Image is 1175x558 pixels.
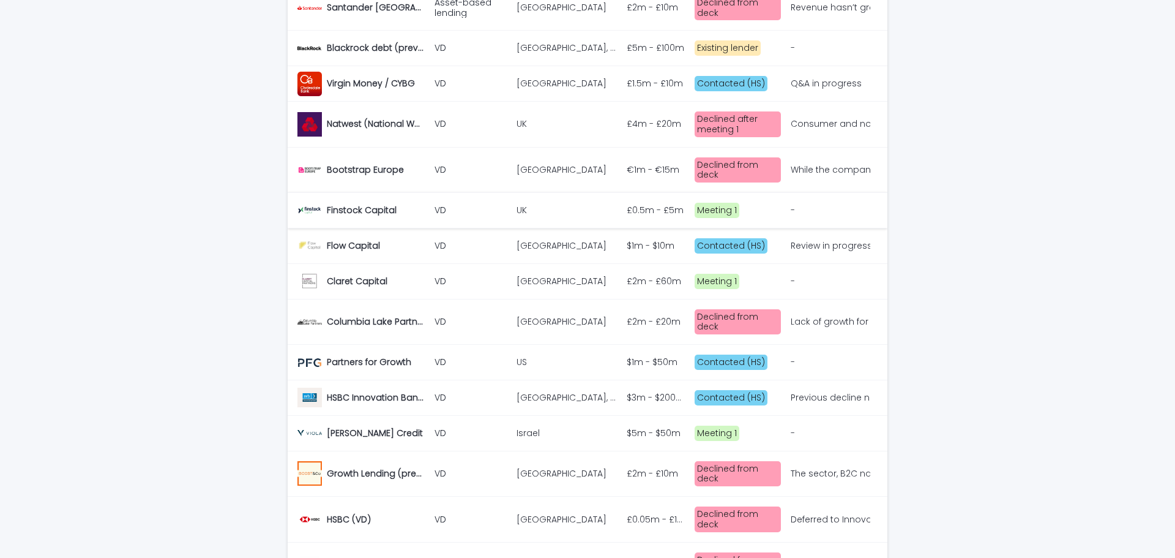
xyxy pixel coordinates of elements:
p: VD [435,515,507,525]
div: Consumer and no growth too difficult [791,119,868,129]
p: US [517,355,529,368]
div: Review in progress [791,241,868,251]
tr: HSBC (VD)HSBC (VD) VD[GEOGRAPHIC_DATA][GEOGRAPHIC_DATA] £0.05m - £100m£0.05m - £100m Declined fro... [288,497,887,543]
tr: Claret CapitalClaret Capital VD[GEOGRAPHIC_DATA][GEOGRAPHIC_DATA] £2m - £60m£2m - £60m Meeting 1- [288,263,887,299]
tr: Flow CapitalFlow Capital VD[GEOGRAPHIC_DATA][GEOGRAPHIC_DATA] $1m - $10m$1m - $10m Contacted (HS)... [288,228,887,263]
p: VD [435,78,507,89]
p: £0.05m - £100m [627,512,687,525]
p: £5m - £100m [627,40,687,53]
p: VD [435,317,507,327]
div: Deferred to Innovation bank [791,515,868,525]
div: - [791,205,795,216]
p: Growth Lending (prev Boost & Co) [327,466,427,479]
div: - [791,357,795,368]
p: Bootstrap Europe [327,162,406,175]
tr: Virgin Money / CYBGVirgin Money / CYBG VD[GEOGRAPHIC_DATA][GEOGRAPHIC_DATA] £1.5m - £10m£1.5m - £... [288,66,887,102]
p: [GEOGRAPHIC_DATA] [517,314,609,327]
tr: Bootstrap EuropeBootstrap Europe VD[GEOGRAPHIC_DATA][GEOGRAPHIC_DATA] €1m - €15m€1m - €15m Declin... [288,147,887,193]
p: VD [435,165,507,175]
p: VD [435,469,507,479]
div: Meeting 1 [695,426,739,441]
p: Israel [517,426,542,439]
p: UK [517,116,529,129]
p: UK [517,203,529,216]
div: Declined from deck [695,309,781,335]
div: Contacted (HS) [695,390,767,405]
div: Declined from deck [695,157,781,183]
p: £2m - £10m [627,466,681,479]
p: Natwest (National Westminster Bank) [327,116,427,129]
div: Contacted (HS) [695,76,767,91]
p: $3m - $200m [627,390,687,403]
p: Blackrock debt (prev Kreos Capital) [327,40,427,53]
p: Claret Capital [327,274,390,287]
div: Declined after meeting 1 [695,111,781,137]
div: Previous decline noted however this was based on a flat BAU case with no new initiatives and reje... [791,393,868,403]
p: VD [435,119,507,129]
div: Declined from deck [695,461,781,487]
p: Columbia Lake Partners [327,314,427,327]
p: VD [435,357,507,368]
tr: Growth Lending (prev Boost & Co)Growth Lending (prev Boost & Co) VD[GEOGRAPHIC_DATA][GEOGRAPHIC_D... [288,451,887,497]
p: [GEOGRAPHIC_DATA] [517,512,609,525]
p: [GEOGRAPHIC_DATA] [517,162,609,175]
p: VD [435,428,507,439]
p: VD [435,205,507,216]
tr: Partners for GrowthPartners for Growth VDUSUS $1m - $50m$1m - $50m Contacted (HS)- [288,345,887,380]
div: Existing lender [695,40,761,56]
p: Virgin Money / CYBG [327,76,417,89]
div: Contacted (HS) [695,355,767,370]
p: [GEOGRAPHIC_DATA] [517,274,609,287]
p: VD [435,241,507,251]
div: The sector, B2C nature and ongoing loss-making position make it too much of a stretch for the dea... [791,469,868,479]
p: €1m - €15m [627,162,682,175]
p: VD [435,276,507,287]
p: HSBC (VD) [327,512,373,525]
p: £4m - £20m [627,116,684,129]
div: Meeting 1 [695,203,739,218]
p: VD [435,43,507,53]
tr: Finstock CapitalFinstock Capital VDUKUK £0.5m - £5m£0.5m - £5m Meeting 1- [288,193,887,228]
p: London, Sweden, Israel [517,40,619,53]
div: - [791,428,795,439]
tr: HSBC Innovation Banking (prev Silicon Valley Bank (SVB))HSBC Innovation Banking (prev Silicon Val... [288,380,887,415]
div: Lack of growth for consumer business. Secondary concern about refinancing a direct competitor but... [791,317,868,327]
p: $5m - $50m [627,426,683,439]
div: Revenue hasn’t grown despite the increase in spend on promo’s and marketing, this isn’t a positiv... [791,2,868,13]
p: £0.5m - £5m [627,203,686,216]
div: Q&A in progress [791,78,862,89]
tr: [PERSON_NAME] Credit[PERSON_NAME] Credit VDIsraelIsrael $5m - $50m$5m - $50m Meeting 1- [288,415,887,451]
p: Finstock Capital [327,203,399,216]
div: Declined from deck [695,507,781,532]
div: Meeting 1 [695,274,739,289]
tr: Columbia Lake PartnersColumbia Lake Partners VD[GEOGRAPHIC_DATA][GEOGRAPHIC_DATA] £2m - £20m£2m -... [288,299,887,345]
tr: Blackrock debt (prev Kreos Capital)Blackrock debt (prev Kreos Capital) VD[GEOGRAPHIC_DATA], [GEOG... [288,31,887,66]
div: - [791,43,795,53]
p: Flow Capital [327,238,382,251]
p: HSBC Innovation Banking (prev Silicon Valley Bank (SVB)) [327,390,427,403]
p: $1m - $50m [627,355,680,368]
p: VD [435,393,507,403]
p: Partners for Growth [327,355,414,368]
p: [PERSON_NAME] Credit [327,426,425,439]
p: $1m - $10m [627,238,677,251]
p: [GEOGRAPHIC_DATA] [517,76,609,89]
p: [GEOGRAPHIC_DATA] [517,466,609,479]
tr: Natwest (National Westminster Bank)Natwest (National Westminster Bank) VDUKUK £4m - £20m£4m - £20... [288,101,887,147]
div: Contacted (HS) [695,238,767,254]
p: £1.5m - £10m [627,76,685,89]
p: £2m - £20m [627,314,683,327]
p: US, UK, Germany, Ireland, Nordics [517,390,619,403]
p: [GEOGRAPHIC_DATA] [517,238,609,251]
p: £2m - £60m [627,274,684,287]
div: While the company certainly seems to be doing well compared to the competition, the revenues bein... [791,165,868,175]
div: - [791,276,795,287]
